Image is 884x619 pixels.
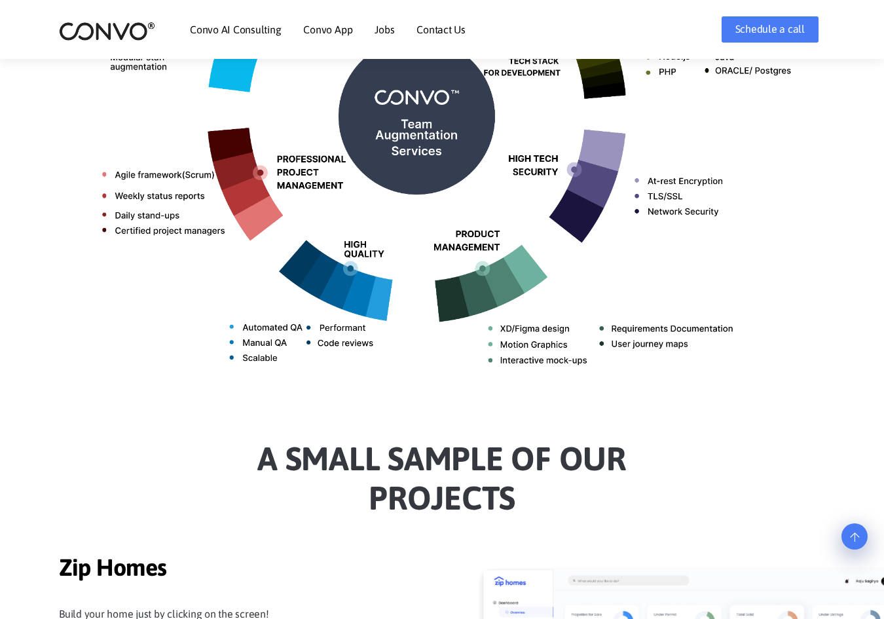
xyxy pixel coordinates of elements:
[59,21,155,41] img: logo_2.png
[375,24,394,35] a: Jobs
[190,24,281,35] a: Convo AI Consulting
[59,553,308,585] span: Zip Homes
[79,439,805,527] h2: a Small sample of our projects
[722,16,819,43] a: Schedule a call
[416,24,466,35] a: Contact Us
[303,24,352,35] a: Convo App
